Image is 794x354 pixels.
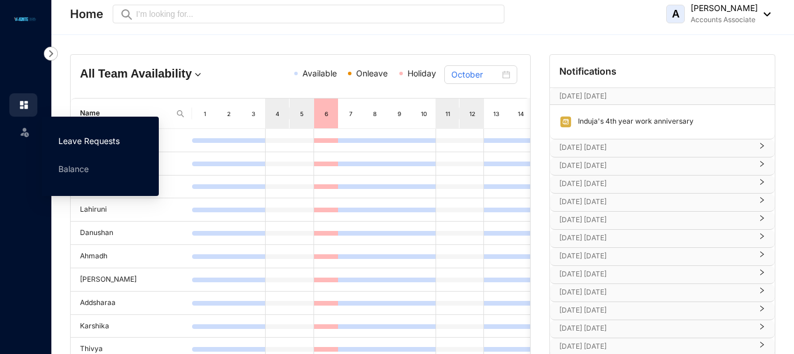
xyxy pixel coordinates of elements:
span: right [758,310,765,312]
div: 13 [492,108,501,120]
img: home.c6720e0a13eba0172344.svg [19,100,29,110]
img: nav-icon-right.af6afadce00d159da59955279c43614e.svg [44,47,58,61]
p: Accounts Associate [691,14,758,26]
div: [DATE] [DATE] [550,302,775,320]
p: [DATE] [DATE] [559,268,751,280]
div: 14 [516,108,525,120]
div: [DATE] [DATE] [550,320,775,338]
span: right [758,237,765,240]
img: dropdown.780994ddfa97fca24b89f58b1de131fa.svg [192,69,204,80]
p: [DATE] [DATE] [559,232,751,244]
div: [DATE] [DATE] [550,139,775,157]
span: A [672,9,680,19]
div: 5 [297,108,307,120]
div: [DATE] [DATE] [550,212,775,229]
a: Leave Requests [58,136,120,146]
input: Select month [451,68,500,81]
p: [DATE] [DATE] [559,142,751,153]
td: Danushan [71,222,192,245]
p: [DATE] [DATE] [559,323,751,334]
div: 2 [224,108,234,120]
p: [DATE] [DATE] [559,90,743,102]
span: right [758,165,765,167]
div: [DATE] [DATE] [550,194,775,211]
p: Home [70,6,103,22]
p: [DATE] [DATE] [559,178,751,190]
td: Addsharaa [71,292,192,315]
p: [PERSON_NAME] [691,2,758,14]
div: 9 [395,108,404,120]
img: dropdown-black.8e83cc76930a90b1a4fdb6d089b7bf3a.svg [758,12,771,16]
p: [DATE] [DATE] [559,160,751,171]
span: right [758,183,765,185]
span: right [758,292,765,294]
p: [DATE] [DATE] [559,286,751,298]
div: 6 [322,108,331,120]
div: 10 [419,108,429,120]
p: Notifications [559,64,617,78]
p: [DATE] [DATE] [559,341,751,352]
div: 3 [249,108,258,120]
td: Ahmadh [71,245,192,268]
td: Lahiruni [71,198,192,222]
span: right [758,219,765,222]
div: [DATE] [DATE] [550,266,775,283]
div: [DATE] [DATE][DATE] [550,88,775,104]
div: [DATE] [DATE] [550,248,775,265]
div: 8 [370,108,379,120]
img: anniversary.d4fa1ee0abd6497b2d89d817e415bd57.svg [559,115,572,128]
td: Karshika [71,315,192,338]
div: 7 [346,108,356,120]
div: 11 [443,108,452,120]
span: Onleave [356,68,388,78]
span: Available [302,68,337,78]
input: I’m looking for... [136,8,497,20]
h4: All Team Availability [80,65,227,82]
li: Home [9,93,37,117]
div: [DATE] [DATE] [550,176,775,193]
div: [DATE] [DATE] [550,284,775,302]
p: [DATE] [DATE] [559,196,751,208]
span: Holiday [408,68,436,78]
div: [DATE] [DATE] [550,230,775,247]
p: Induja's 4th year work anniversary [572,115,694,128]
img: logo [12,16,38,23]
div: 12 [468,108,477,120]
span: right [758,346,765,348]
span: right [758,147,765,149]
span: right [758,255,765,258]
span: right [758,328,765,330]
div: [DATE] [DATE] [550,157,775,175]
td: [PERSON_NAME] [71,268,192,292]
a: Balance [58,164,89,174]
span: Name [80,108,171,119]
p: [DATE] [DATE] [559,250,751,262]
p: [DATE] [DATE] [559,304,751,316]
span: right [758,274,765,276]
img: leave-unselected.2934df6273408c3f84d9.svg [19,126,30,138]
div: 4 [273,108,282,120]
img: search.8ce656024d3affaeffe32e5b30621cb7.svg [176,109,185,118]
div: 1 [200,108,210,120]
p: [DATE] [DATE] [559,214,751,226]
span: right [758,201,765,204]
